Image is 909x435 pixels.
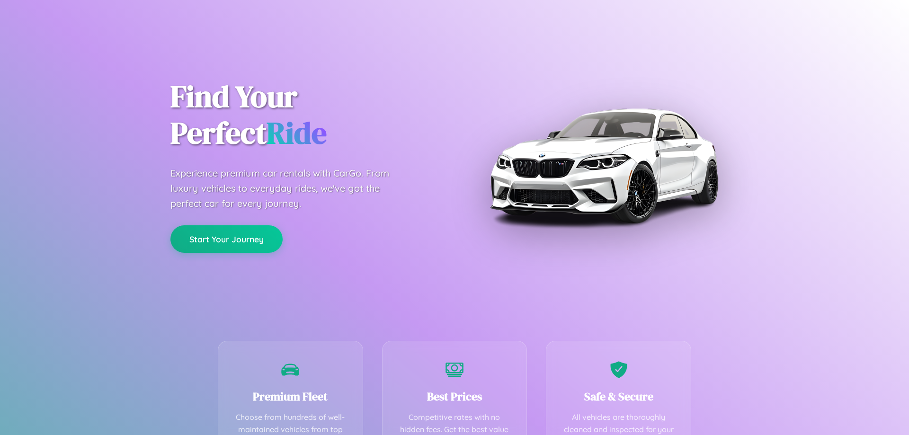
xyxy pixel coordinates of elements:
[561,389,677,404] h3: Safe & Secure
[232,389,348,404] h3: Premium Fleet
[170,225,283,253] button: Start Your Journey
[397,389,513,404] h3: Best Prices
[267,112,327,153] span: Ride
[170,166,407,211] p: Experience premium car rentals with CarGo. From luxury vehicles to everyday rides, we've got the ...
[170,79,440,151] h1: Find Your Perfect
[485,47,722,284] img: Premium BMW car rental vehicle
